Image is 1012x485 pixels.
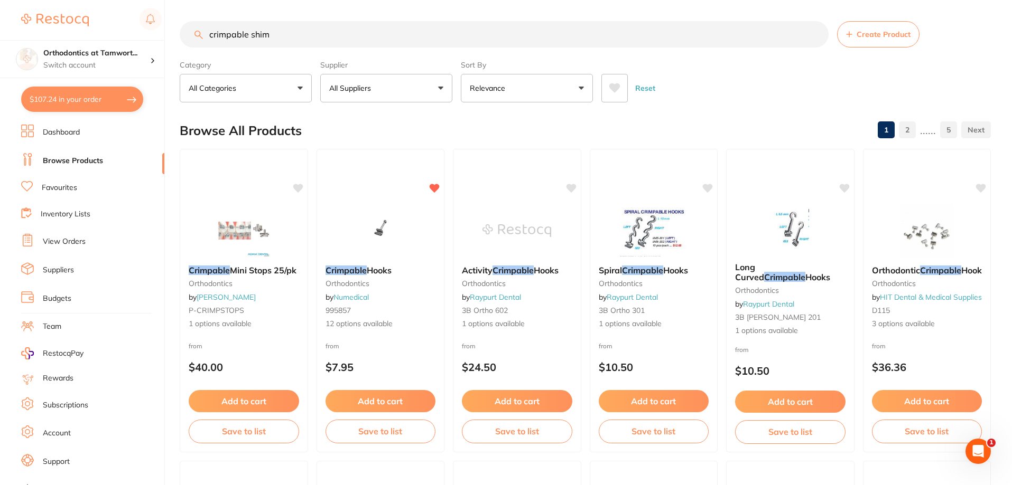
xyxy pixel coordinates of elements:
span: from [462,342,476,350]
p: $10.50 [735,365,846,377]
a: Account [43,428,71,439]
span: Spiral [599,265,622,275]
span: from [872,342,886,350]
span: Create Product [857,30,911,39]
span: Hooks [805,272,830,282]
span: by [326,292,369,302]
span: by [735,299,794,309]
span: 1 options available [599,319,709,329]
a: Favourites [42,183,77,193]
img: Restocq Logo [21,14,89,26]
a: Rewards [43,373,73,384]
button: Save to list [735,420,846,443]
span: Long Curved [735,262,764,282]
small: orthodontics [872,279,982,288]
small: Orthodontics [735,286,846,294]
img: Crimpable Hooks [346,204,415,257]
span: 1 options available [462,319,572,329]
span: from [326,342,339,350]
b: Crimpable Hooks [326,265,436,275]
span: Hooks [367,265,392,275]
iframe: Intercom live chat [965,439,991,464]
a: 1 [878,119,895,140]
button: Save to list [326,420,436,443]
span: Activity [462,265,493,275]
a: Dashboard [43,127,80,138]
a: 2 [899,119,916,140]
span: from [189,342,202,350]
span: Mini Stops 25/pk [230,265,296,275]
em: Crimpable [189,265,230,275]
span: by [462,292,521,302]
img: RestocqPay [21,347,34,359]
label: Sort By [461,60,593,70]
span: from [599,342,612,350]
em: Crimpable [326,265,367,275]
a: Restocq Logo [21,8,89,32]
b: Crimpable Mini Stops 25/pk [189,265,299,275]
span: Hook [961,265,982,275]
button: Save to list [462,420,572,443]
b: Orthodontic Crimpable Hook [872,265,982,275]
img: Spiral Crimpable Hooks [619,204,688,257]
button: Relevance [461,74,593,102]
a: Raypurt Dental [470,292,521,302]
span: 1 [987,439,996,447]
a: HIT Dental & Medical Supplies [880,292,982,302]
p: $36.36 [872,361,982,373]
span: Hooks [663,265,688,275]
a: Inventory Lists [41,209,90,220]
a: Subscriptions [43,400,88,411]
p: Switch account [43,60,150,71]
span: 1 options available [735,326,846,336]
a: Raypurt Dental [607,292,658,302]
label: Supplier [320,60,452,70]
img: Long Curved Crimpable Hooks [756,201,824,254]
b: Activity Crimpable Hooks [462,265,572,275]
button: All Suppliers [320,74,452,102]
span: Orthodontic [872,265,920,275]
em: Crimpable [764,272,805,282]
p: $7.95 [326,361,436,373]
h4: Orthodontics at Tamworth [43,48,150,59]
a: 5 [940,119,957,140]
button: Reset [632,74,658,102]
b: Long Curved Crimpable Hooks [735,262,846,282]
b: Spiral Crimpable Hooks [599,265,709,275]
button: Add to cart [872,390,982,412]
span: 3B ortho 301 [599,306,645,315]
p: ...... [920,124,936,136]
span: Hooks [534,265,559,275]
span: by [872,292,982,302]
button: Add to cart [599,390,709,412]
p: $24.50 [462,361,572,373]
img: Orthodontic Crimpable Hook [893,204,961,257]
a: View Orders [43,236,86,247]
button: All Categories [180,74,312,102]
button: Save to list [189,420,299,443]
p: Relevance [470,83,509,93]
a: Numedical [333,292,369,302]
span: 3B [PERSON_NAME] 201 [735,312,821,322]
span: 1 options available [189,319,299,329]
small: Orthodontics [599,279,709,288]
button: Create Product [837,21,920,47]
p: $10.50 [599,361,709,373]
a: Suppliers [43,265,74,275]
img: Activity Crimpable Hooks [482,204,551,257]
a: [PERSON_NAME] [197,292,256,302]
span: by [189,292,256,302]
label: Category [180,60,312,70]
em: Crimpable [493,265,534,275]
span: P-CRIMPSTOPS [189,306,244,315]
img: Orthodontics at Tamworth [16,49,38,70]
button: Save to list [599,420,709,443]
span: 3B ortho 602 [462,306,508,315]
a: Support [43,457,70,467]
em: Crimpable [920,265,961,275]
button: Add to cart [326,390,436,412]
p: $40.00 [189,361,299,373]
p: All Categories [189,83,240,93]
button: Save to list [872,420,982,443]
small: orthodontics [189,279,299,288]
